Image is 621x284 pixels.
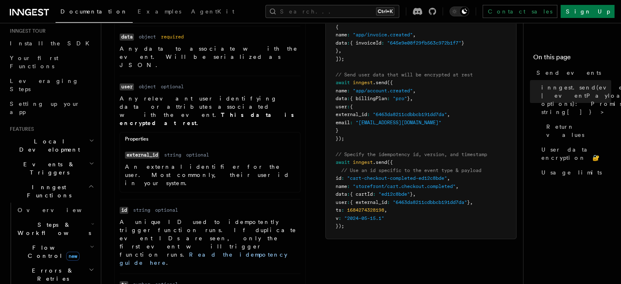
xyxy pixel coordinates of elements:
[410,191,413,197] span: }
[336,48,338,54] span: }
[350,191,373,197] span: { cartId
[387,80,393,85] span: ({
[336,40,347,46] span: data
[393,96,407,101] span: "pro"
[373,191,376,197] span: :
[538,142,611,165] a: User data encryption 🔐
[56,2,133,23] a: Documentation
[336,207,341,213] span: ts
[14,217,96,240] button: Steps & Workflows
[338,215,341,221] span: :
[538,165,611,180] a: Usage limits
[336,159,350,165] span: await
[120,83,134,90] code: user
[60,8,128,15] span: Documentation
[353,88,413,94] span: "app/account.created"
[546,123,611,139] span: Return values
[120,207,128,214] code: id
[336,127,338,133] span: }
[387,199,390,205] span: :
[347,104,350,110] span: :
[353,32,413,38] span: "app/invoice.created"
[336,136,344,141] span: });
[7,157,96,180] button: Events & Triggers
[7,28,46,34] span: Inngest tour
[7,74,96,96] a: Leveraging Steps
[347,191,350,197] span: :
[561,5,614,18] a: Sign Up
[541,168,602,177] span: Usage limits
[356,120,441,125] span: "[EMAIL_ADDRESS][DOMAIN_NAME]"
[336,32,347,38] span: name
[373,159,387,165] span: .send
[543,119,611,142] a: Return values
[336,120,350,125] span: email
[265,5,399,18] button: Search...Ctrl+K
[350,120,353,125] span: :
[413,191,416,197] span: ,
[350,40,381,46] span: { invoiceId
[341,175,344,181] span: :
[125,152,159,159] code: external_id
[347,175,447,181] span: "cart-checkout-completed-ed12c8bde"
[120,34,134,40] code: data
[347,96,350,101] span: :
[120,218,300,267] p: A unique ID used to idempotently trigger function runs. If duplicate event IDs are seen, only the...
[10,101,80,115] span: Setting up your app
[384,207,387,213] span: ,
[336,72,473,78] span: // Send user data that will be encrypted at rest
[120,94,300,127] p: Any relevant user identifying data or attributes associated with the event.
[7,36,96,51] a: Install the SDK
[66,252,80,261] span: new
[186,152,209,158] dd: optional
[336,223,344,229] span: });
[410,96,413,101] span: ,
[336,175,341,181] span: id
[387,96,390,101] span: :
[10,40,94,47] span: Install the SDK
[14,266,89,283] span: Errors & Retries
[347,183,350,189] span: :
[336,80,350,85] span: await
[413,88,416,94] span: ,
[7,51,96,74] a: Your first Functions
[413,32,416,38] span: ,
[7,134,96,157] button: Local Development
[447,175,450,181] span: ,
[483,5,557,18] a: Contact sales
[7,137,89,154] span: Local Development
[161,83,184,90] dd: optional
[7,160,89,177] span: Events & Triggers
[387,40,461,46] span: "645e9e08f29fb563c972b1f7"
[533,52,611,65] h4: On this page
[541,145,611,162] span: User data encryption 🔐
[338,48,341,54] span: ,
[381,40,384,46] span: :
[336,191,347,197] span: data
[347,88,350,94] span: :
[120,45,300,69] p: Any data to associate with the event. Will be serialized as JSON.
[336,88,347,94] span: name
[347,207,384,213] span: 1684274328198
[347,32,350,38] span: :
[336,215,338,221] span: v
[344,215,384,221] span: "2024-05-15.1"
[393,199,467,205] span: "6463da8211cdbbcb191dd7da"
[133,207,150,213] dd: string
[164,152,181,158] dd: string
[470,199,473,205] span: ,
[367,112,370,117] span: :
[14,203,96,217] a: Overview
[7,180,96,203] button: Inngest Functions
[139,34,156,40] dd: object
[336,112,367,117] span: external_id
[536,69,601,77] span: Send events
[336,24,338,30] span: {
[353,183,456,189] span: "storefront/cart.checkout.completed"
[350,96,387,101] span: { billingPlan
[139,83,156,90] dd: object
[456,183,459,189] span: ,
[373,80,387,85] span: .send
[533,65,611,80] a: Send events
[7,126,34,132] span: Features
